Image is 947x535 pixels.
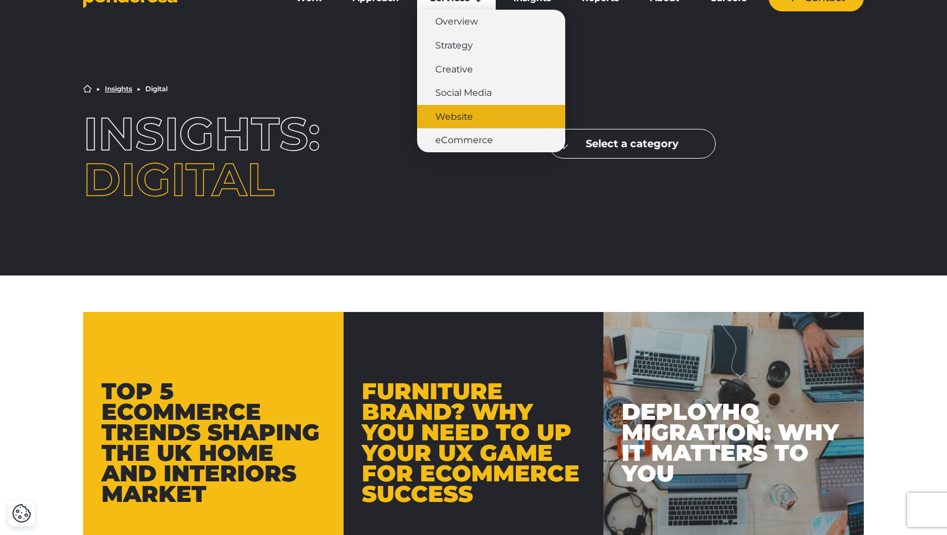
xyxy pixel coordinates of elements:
li: Digital [145,86,168,92]
div: Furniture Brand? Why you need to up your UX game for eCommerce success [362,381,586,504]
a: Social Media [417,81,565,105]
div: DeployHQ Migration: Why It Matters To You [622,402,846,484]
button: Cookie Settings [12,504,31,523]
a: Insights [105,86,132,92]
h1: Insights: [83,111,398,202]
a: Creative [417,58,565,82]
button: Select a category [549,129,716,159]
a: Website [417,105,565,129]
img: Revisit consent button [12,504,31,523]
li: ▶︎ [96,86,100,92]
span: Digital [83,152,274,207]
div: Top 5 Ecommerce Trends Shaping the UK Home and Interiors Market [101,381,325,504]
a: Home [83,84,92,93]
a: eCommerce [417,128,565,152]
a: Strategy [417,34,565,58]
a: Overview [417,10,565,34]
li: ▶︎ [137,86,141,92]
